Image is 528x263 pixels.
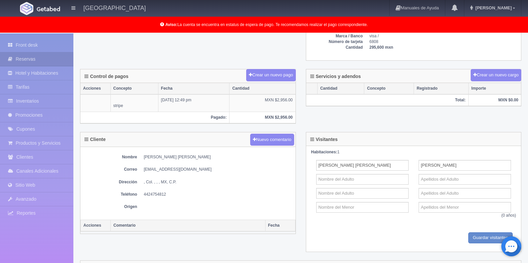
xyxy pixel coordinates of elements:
[37,6,60,11] img: Getabed
[84,154,137,160] dt: Nombre
[144,167,292,172] dd: [EMAIL_ADDRESS][DOMAIN_NAME]
[84,179,137,185] dt: Dirección
[144,179,292,185] dd: , Col. , , , MX, C.P.
[158,83,229,94] th: Fecha
[229,112,296,123] th: MXN $2,956.00
[474,5,512,10] span: [PERSON_NAME]
[144,154,292,160] dd: [PERSON_NAME] [PERSON_NAME]
[80,83,110,94] th: Acciones
[84,137,106,142] h4: Cliente
[310,137,338,142] h4: Visitantes
[265,220,295,232] th: Fecha
[419,202,511,213] input: Apellidos del Menor
[246,69,296,81] button: Crear un nuevo pago
[250,134,294,146] button: Nuevo comentario
[81,220,111,232] th: Acciones
[311,149,516,155] div: 1
[370,45,393,50] b: 295,600 mxn
[311,150,338,154] strong: Habitaciones:
[84,74,128,79] h4: Control de pagos
[306,94,469,106] th: Total:
[370,39,518,45] dd: 6808
[165,22,177,27] b: Aviso:
[310,33,363,39] dt: Marca / Banco
[419,174,511,185] input: Apellidos del Adulto
[310,45,363,50] dt: Cantidad
[419,188,511,199] input: Apellidos del Adulto
[144,192,292,197] dd: 4424754812
[310,39,363,45] dt: Número de tarjeta
[84,167,137,172] dt: Correo
[468,232,513,243] input: Guardar visitantes
[229,94,296,112] td: MXN $2,956.00
[471,69,521,81] button: Crear un nuevo cargo
[158,94,229,112] td: [DATE] 12:49 pm
[316,174,409,185] input: Nombre del Adulto
[83,3,146,12] h4: [GEOGRAPHIC_DATA]
[469,94,521,106] th: MXN $0.00
[84,204,137,210] dt: Origen
[84,192,137,197] dt: Teléfono
[316,202,409,213] input: Nombre del Menor
[419,160,511,171] input: Apellidos del Adulto
[364,83,414,94] th: Concepto
[229,83,296,94] th: Cantidad
[110,83,158,94] th: Concepto
[317,83,364,94] th: Cantidad
[310,74,361,79] h4: Servicios y adendos
[370,33,518,39] dd: visa /
[316,188,409,199] input: Nombre del Adulto
[80,112,229,123] th: Pagado:
[111,220,266,232] th: Comentario
[20,2,33,15] img: Getabed
[316,160,409,171] input: Nombre del Adulto
[110,94,158,112] td: stripe
[469,83,521,94] th: Importe
[414,83,469,94] th: Registrado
